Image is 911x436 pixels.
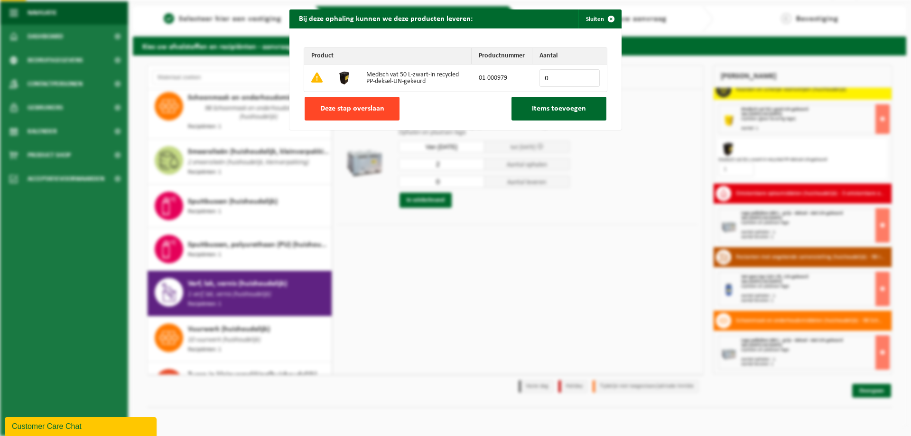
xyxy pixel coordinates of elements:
th: Aantal [532,48,607,65]
td: Medisch vat 50 L-zwart-in recycled PP-deksel-UN-gekeurd [359,65,472,92]
button: Deze stap overslaan [305,97,400,121]
th: Productnummer [472,48,532,65]
img: 01-000979 [337,70,352,85]
span: Deze stap overslaan [320,105,384,112]
iframe: chat widget [5,415,158,436]
th: Product [304,48,472,65]
td: 01-000979 [472,65,532,92]
h2: Bij deze ophaling kunnen we deze producten leveren: [289,9,482,28]
button: Sluiten [578,9,621,28]
span: Items toevoegen [532,105,586,112]
button: Items toevoegen [511,97,606,121]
